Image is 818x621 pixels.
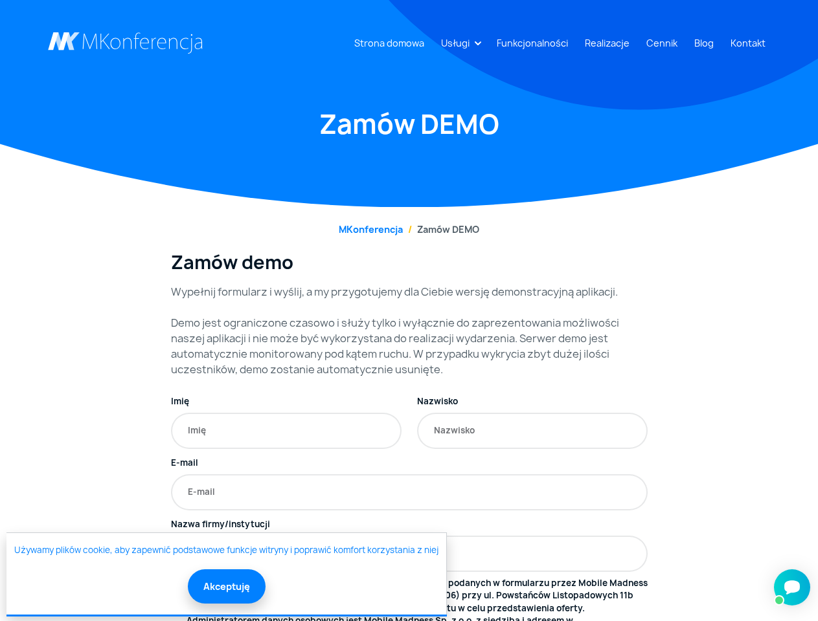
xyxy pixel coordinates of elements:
[171,457,198,470] label: E-mail
[171,413,402,449] input: Imię
[339,223,403,235] a: MKonferencja
[641,31,683,55] a: Cennik
[171,395,189,408] label: Imię
[774,569,810,605] iframe: Smartsupp widget button
[349,31,429,55] a: Strona domowa
[725,31,771,55] a: Kontakt
[188,569,266,604] button: Akceptuję
[48,223,771,236] nav: breadcrumb
[492,31,573,55] a: Funkcjonalności
[171,315,648,377] p: Demo jest ograniczone czasowo i służy tylko i wyłącznie do zaprezentowania możliwości naszej apli...
[14,544,438,557] a: Używamy plików cookie, aby zapewnić podstawowe funkcje witryny i poprawić komfort korzystania z niej
[417,395,458,408] label: Nazwisko
[403,223,479,236] li: Zamów DEMO
[171,284,648,300] p: Wypełnij formularz i wyślij, a my przygotujemy dla Ciebie wersję demonstracyjną aplikacji.
[171,474,648,510] input: E-mail
[689,31,719,55] a: Blog
[171,252,648,274] h3: Zamów demo
[417,413,648,449] input: Nazwisko
[171,518,270,531] label: Nazwa firmy/instytucji
[48,107,771,142] h1: Zamów DEMO
[580,31,635,55] a: Realizacje
[436,31,475,55] a: Usługi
